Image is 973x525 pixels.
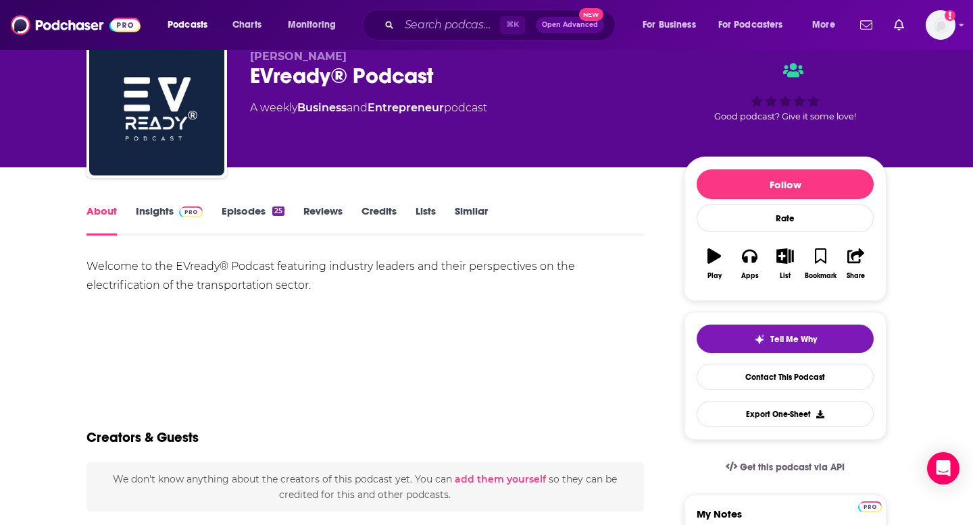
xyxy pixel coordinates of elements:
div: Apps [741,272,759,280]
svg: Add a profile image [945,10,955,21]
div: Open Intercom Messenger [927,452,959,485]
input: Search podcasts, credits, & more... [399,14,500,36]
div: Bookmark [805,272,837,280]
div: 25 [272,206,284,216]
button: tell me why sparkleTell Me Why [697,325,874,353]
img: Podchaser Pro [858,501,882,512]
span: Monitoring [288,16,336,34]
button: Follow [697,169,874,199]
button: Play [697,240,732,288]
span: For Podcasters [718,16,783,34]
button: Apps [732,240,767,288]
button: List [768,240,803,288]
span: Good podcast? Give it some love! [714,111,856,121]
span: ⌘ K [500,16,525,34]
button: open menu [278,14,353,36]
div: Good podcast? Give it some love! [684,50,887,134]
span: For Business [643,16,696,34]
span: Podcasts [168,16,207,34]
img: Podchaser - Follow, Share and Rate Podcasts [11,12,141,38]
a: Business [297,101,347,114]
div: Play [707,272,722,280]
button: Share [839,240,874,288]
span: and [347,101,368,114]
button: Export One-Sheet [697,401,874,427]
button: open menu [633,14,713,36]
button: add them yourself [455,474,546,485]
button: Show profile menu [926,10,955,40]
button: open menu [803,14,852,36]
a: Reviews [303,204,343,236]
a: Episodes25 [222,204,284,236]
a: Lists [416,204,436,236]
div: A weekly podcast [250,100,487,116]
a: Get this podcast via API [715,451,855,484]
button: Bookmark [803,240,838,288]
div: Welcome to the EVready® Podcast featuring industry leaders and their perspectives on the electrif... [86,257,644,295]
a: Similar [455,204,488,236]
button: Open AdvancedNew [536,17,604,33]
div: Search podcasts, credits, & more... [375,9,628,40]
a: About [86,204,117,236]
img: EVready® Podcast [89,40,224,175]
img: User Profile [926,10,955,40]
button: open menu [158,14,225,36]
button: open menu [709,14,803,36]
a: Show notifications dropdown [855,13,878,36]
span: We don't know anything about the creators of this podcast yet . You can so they can be credited f... [113,473,617,500]
span: Get this podcast via API [740,462,845,473]
span: Logged in as jhutchinson [926,10,955,40]
div: Share [847,272,865,280]
a: Entrepreneur [368,101,444,114]
span: New [579,8,603,21]
a: Charts [224,14,270,36]
img: tell me why sparkle [754,334,765,345]
span: Tell Me Why [770,334,817,345]
h2: Creators & Guests [86,429,199,446]
a: Show notifications dropdown [889,13,909,36]
span: Charts [232,16,261,34]
span: Open Advanced [542,22,598,28]
a: Credits [361,204,397,236]
a: Contact This Podcast [697,364,874,390]
div: Rate [697,204,874,232]
a: InsightsPodchaser Pro [136,204,203,236]
span: [PERSON_NAME] [250,50,347,63]
div: List [780,272,791,280]
a: Pro website [858,499,882,512]
img: Podchaser Pro [179,206,203,217]
span: More [812,16,835,34]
